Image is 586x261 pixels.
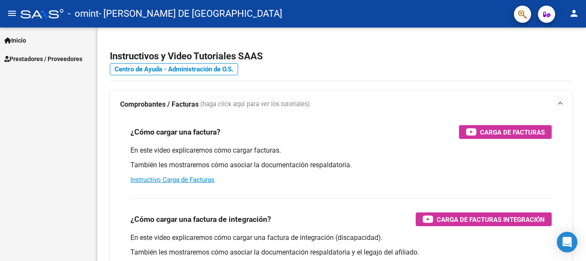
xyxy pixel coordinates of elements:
span: Carga de Facturas [480,127,545,138]
span: - omint [68,4,99,23]
p: También les mostraremos cómo asociar la documentación respaldatoria. [130,160,552,170]
span: - [PERSON_NAME] DE [GEOGRAPHIC_DATA] [99,4,282,23]
h2: Instructivos y Video Tutoriales SAAS [110,48,572,64]
h3: ¿Cómo cargar una factura? [130,126,221,138]
button: Carga de Facturas [459,125,552,139]
p: También les mostraremos cómo asociar la documentación respaldatoria y el legajo del afiliado. [130,248,552,257]
strong: Comprobantes / Facturas [120,100,199,109]
button: Carga de Facturas Integración [416,212,552,226]
div: Open Intercom Messenger [557,232,577,252]
mat-icon: menu [7,8,17,18]
span: Inicio [4,36,26,45]
mat-expansion-panel-header: Comprobantes / Facturas (haga click aquí para ver los tutoriales) [110,91,572,118]
a: Instructivo Carga de Facturas [130,176,214,184]
a: Centro de Ayuda - Administración de O.S. [110,63,238,75]
span: (haga click aquí para ver los tutoriales) [200,100,310,109]
span: Carga de Facturas Integración [437,214,545,225]
h3: ¿Cómo cargar una factura de integración? [130,213,271,225]
p: En este video explicaremos cómo cargar facturas. [130,146,552,155]
p: En este video explicaremos cómo cargar una factura de integración (discapacidad). [130,233,552,243]
mat-icon: person [569,8,579,18]
span: Prestadores / Proveedores [4,54,82,64]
